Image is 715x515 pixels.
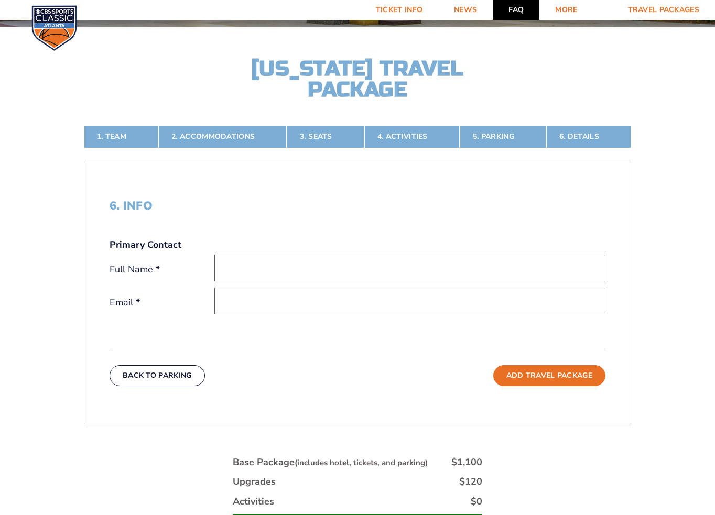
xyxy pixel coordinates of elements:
div: $120 [459,475,482,488]
div: $1,100 [451,456,482,469]
div: Activities [233,495,274,508]
a: 5. Parking [460,125,546,148]
div: Upgrades [233,475,276,488]
a: 3. Seats [287,125,364,148]
small: (includes hotel, tickets, and parking) [295,457,428,468]
div: $0 [471,495,482,508]
button: Add Travel Package [493,365,605,386]
label: Email * [110,296,214,309]
h2: 6. Info [110,199,605,213]
a: 2. Accommodations [158,125,287,148]
a: 1. Team [84,125,158,148]
strong: Primary Contact [110,238,181,251]
h2: [US_STATE] Travel Package [242,58,473,100]
div: Base Package [233,456,428,469]
label: Full Name * [110,263,214,276]
img: CBS Sports Classic [31,5,77,51]
button: Back To Parking [110,365,205,386]
a: 4. Activities [364,125,460,148]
